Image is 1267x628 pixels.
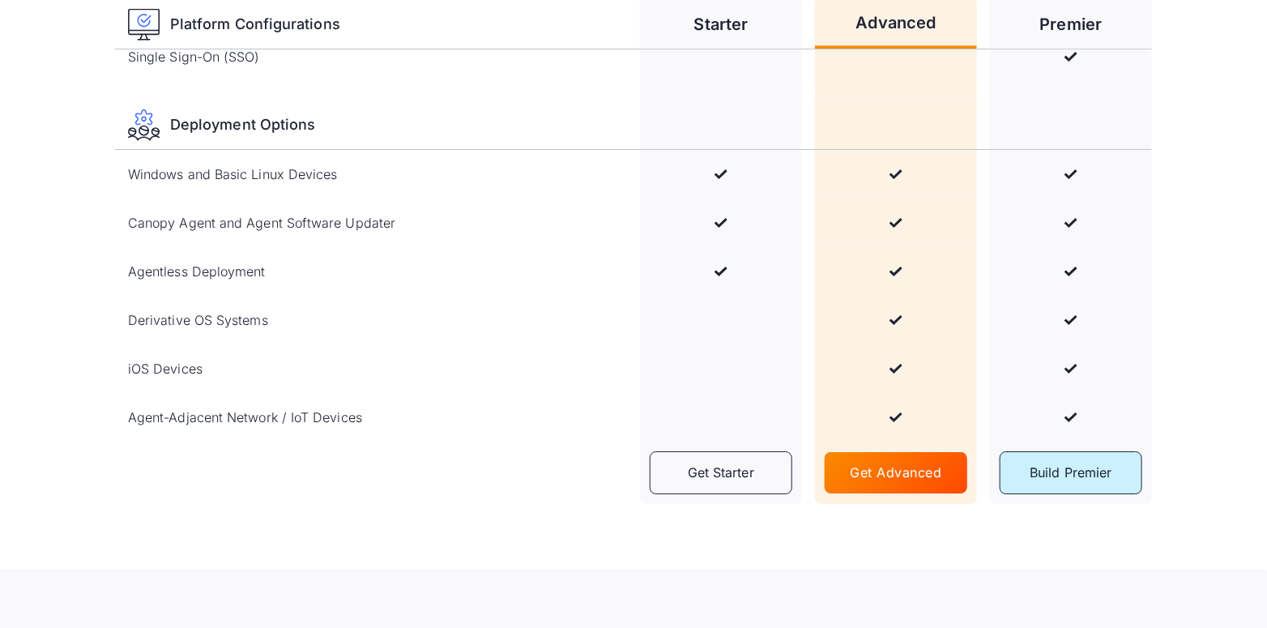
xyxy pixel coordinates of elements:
[128,408,362,427] div: Agent-Adjacent Network / IoT Devices
[856,15,936,31] div: Advanced
[1040,16,1103,32] div: Premier
[128,164,337,184] div: Windows and Basic Linux Devices
[851,465,942,481] div: Get Advanced
[1000,451,1142,494] a: Build Premier
[128,310,268,330] div: Derivative OS Systems
[1030,465,1111,481] div: Build Premier
[170,116,315,134] h2: Deployment Options
[128,262,266,281] div: Agentless Deployment
[688,465,754,481] div: Get Starter
[128,47,260,66] div: Single Sign-On (SSO)
[128,359,203,378] div: iOS Devices
[694,16,749,32] div: Starter
[825,452,967,493] a: Get Advanced
[650,451,792,494] a: Get Starter
[128,213,395,233] div: Canopy Agent and Agent Software Updater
